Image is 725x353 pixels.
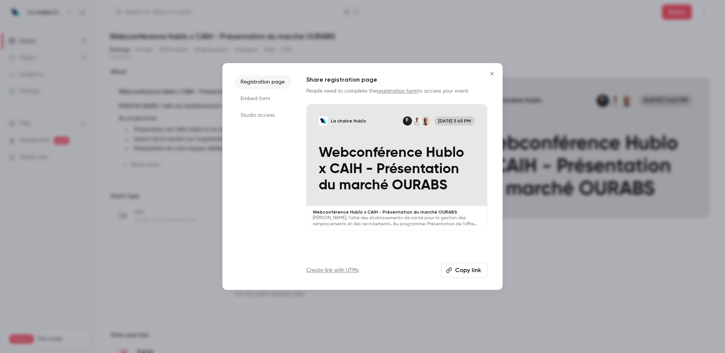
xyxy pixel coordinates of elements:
img: Imane Remmal [403,116,412,125]
li: Registration page [234,75,291,89]
p: People need to complete the to access your event [306,87,487,95]
img: Amaury Bagein [412,116,421,125]
img: Webconférence Hublo x CAIH - Présentation du marché OURABS [319,116,328,125]
p: La chaîne Hublo [331,118,366,124]
li: Embed form [234,92,291,105]
p: Webconférence Hublo x CAIH - Présentation du marché OURABS [319,145,475,194]
a: Create link with UTMs [306,266,359,274]
h1: Share registration page [306,75,487,84]
img: David Marquaire [421,116,430,125]
p: Webconférence Hublo x CAIH - Présentation du marché OURABS [313,209,481,215]
a: Webconférence Hublo x CAIH - Présentation du marché OURABS La chaîne HubloDavid MarquaireAmaury B... [306,104,487,231]
button: Copy link [441,263,487,278]
p: [PERSON_NAME], l'allié des établissements de santé pour la gestion des remplacements et des recru... [313,215,481,227]
a: registration form [377,88,418,94]
span: [DATE] 3:45 PM [434,116,475,125]
button: Close [484,66,500,81]
li: Studio access [234,108,291,122]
